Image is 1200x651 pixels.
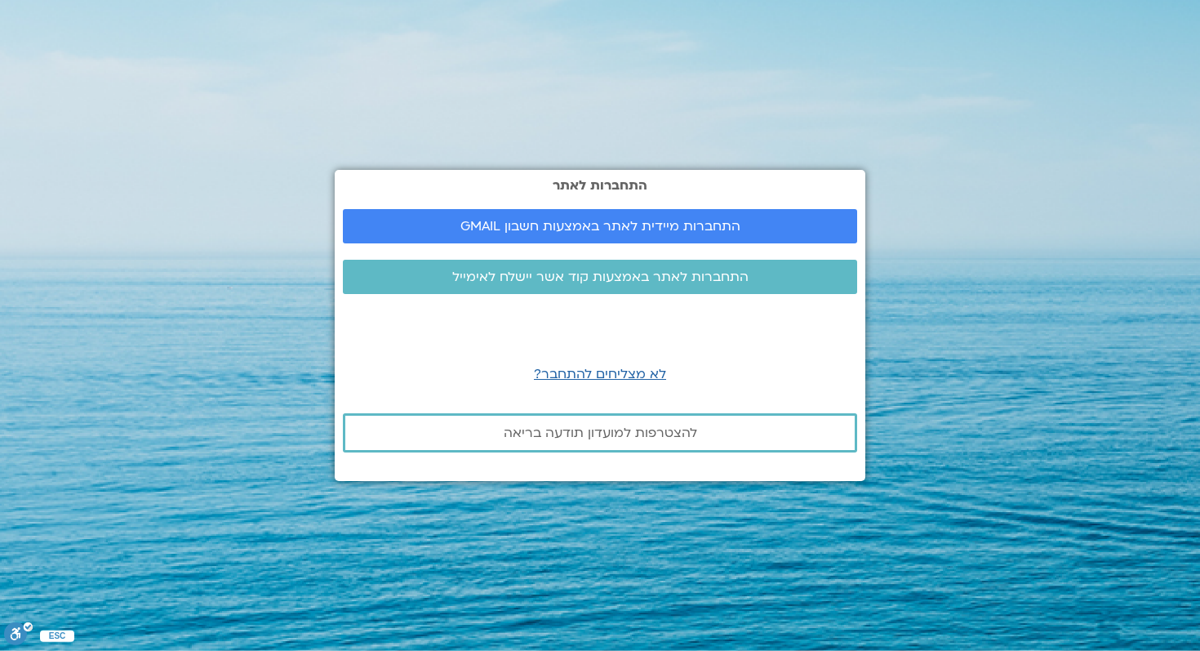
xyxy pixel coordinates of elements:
span: התחברות לאתר באמצעות קוד אשר יישלח לאימייל [452,270,749,284]
span: התחברות מיידית לאתר באמצעות חשבון GMAIL [460,219,740,234]
h2: התחברות לאתר [343,178,857,193]
span: להצטרפות למועדון תודעה בריאה [504,426,697,440]
a: להצטרפות למועדון תודעה בריאה [343,413,857,453]
a: לא מצליחים להתחבר? [534,365,666,383]
a: התחברות מיידית לאתר באמצעות חשבון GMAIL [343,209,857,243]
a: התחברות לאתר באמצעות קוד אשר יישלח לאימייל [343,260,857,294]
